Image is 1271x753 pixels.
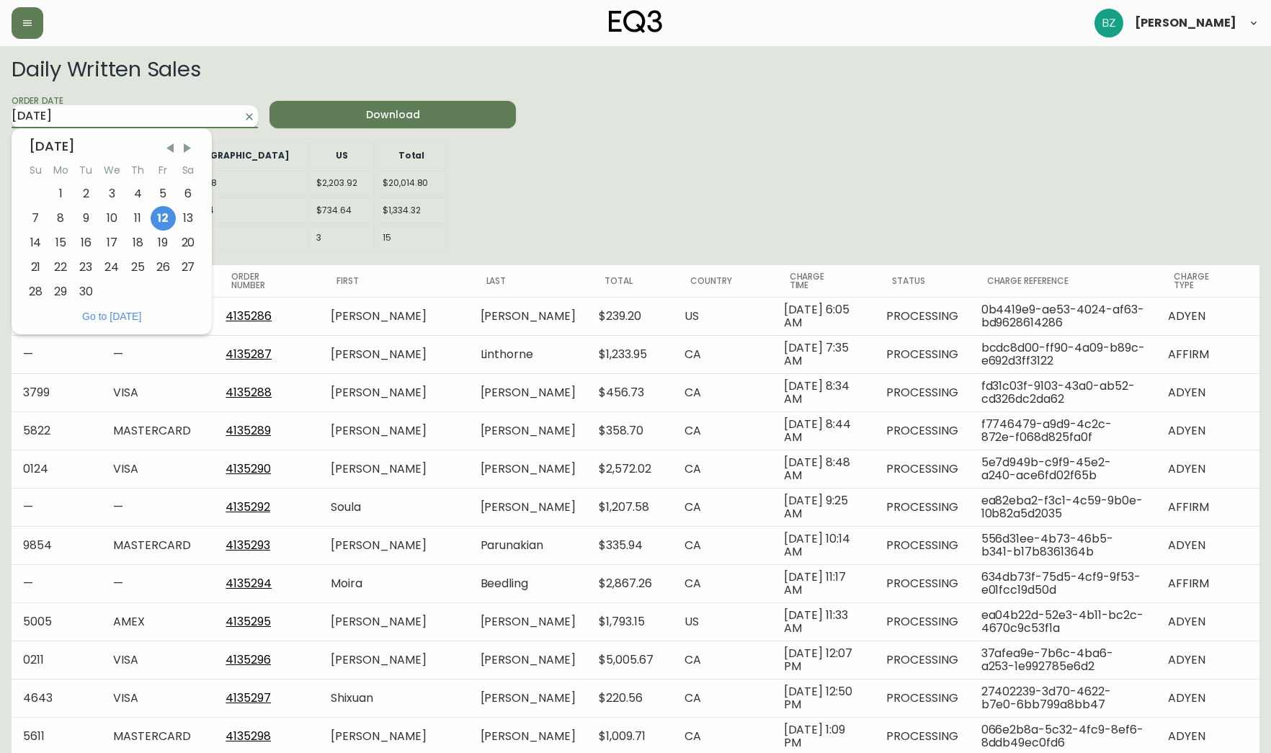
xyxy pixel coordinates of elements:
[319,641,468,679] td: [PERSON_NAME]
[29,140,195,153] div: [DATE]
[48,255,73,280] div: Mon Sep 22 2025
[12,602,102,641] td: 5005
[102,526,214,564] td: MASTERCARD
[587,602,673,641] td: $1,793.15
[376,197,447,223] td: $1,334.32
[12,679,102,717] td: 4643
[875,335,970,373] td: PROCESSING
[772,373,875,411] td: [DATE] 8:34 AM
[102,373,214,411] td: VISA
[73,206,99,231] div: Tue Sep 09 2025
[673,335,772,373] td: CA
[1094,9,1123,37] img: 603957c962080f772e6770b96f84fb5c
[48,182,73,206] div: Mon Sep 01 2025
[469,564,587,602] td: Beedling
[875,297,970,335] td: PROCESSING
[102,564,214,602] td: —
[176,255,201,280] div: Sat Sep 27 2025
[673,450,772,488] td: CA
[319,265,468,297] th: First
[875,526,970,564] td: PROCESSING
[310,197,375,223] td: $734.64
[226,499,270,515] a: 4135292
[376,170,447,196] td: $20,014.80
[376,143,447,169] th: Total
[226,690,271,706] a: 4135297
[48,280,73,304] div: Mon Sep 29 2025
[163,141,177,156] span: Previous Month
[269,101,516,128] button: Download
[469,679,587,717] td: [PERSON_NAME]
[226,308,272,324] a: 4135286
[1156,297,1259,335] td: ADYEN
[99,182,125,206] div: Wed Sep 03 2025
[673,265,772,297] th: Country
[319,335,468,373] td: [PERSON_NAME]
[102,335,214,373] td: —
[587,373,673,411] td: $456.73
[23,231,48,255] div: Sun Sep 14 2025
[176,231,201,255] div: Sat Sep 20 2025
[469,335,587,373] td: Linthorne
[1156,450,1259,488] td: ADYEN
[12,335,102,373] td: —
[310,143,375,169] th: US
[772,450,875,488] td: [DATE] 8:48 AM
[23,206,48,231] div: Sun Sep 07 2025
[73,280,99,304] div: Tue Sep 30 2025
[319,411,468,450] td: [PERSON_NAME]
[176,206,201,231] div: Sat Sep 13 2025
[587,564,673,602] td: $2,867.26
[12,488,102,526] td: —
[102,641,214,679] td: VISA
[469,297,587,335] td: [PERSON_NAME]
[319,564,468,602] td: Moira
[587,265,673,297] th: Total
[151,231,176,255] div: Fri Sep 19 2025
[73,182,99,206] div: Tue Sep 02 2025
[875,265,970,297] th: Status
[226,384,272,401] a: 4135288
[159,163,167,177] abbr: Friday
[79,163,92,177] abbr: Tuesday
[875,641,970,679] td: PROCESSING
[772,335,875,373] td: [DATE] 7:35 AM
[469,373,587,411] td: [PERSON_NAME]
[772,641,875,679] td: [DATE] 12:07 PM
[875,564,970,602] td: PROCESSING
[875,679,970,717] td: PROCESSING
[319,679,468,717] td: Shixuan
[772,488,875,526] td: [DATE] 9:25 AM
[319,373,468,411] td: [PERSON_NAME]
[587,297,673,335] td: $239.20
[673,564,772,602] td: CA
[310,170,375,196] td: $2,203.92
[587,450,673,488] td: $2,572.02
[30,163,42,177] abbr: Sunday
[587,679,673,717] td: $220.56
[99,255,125,280] div: Wed Sep 24 2025
[226,460,271,477] a: 4135290
[151,182,176,206] div: Fri Sep 05 2025
[772,564,875,602] td: [DATE] 11:17 AM
[673,679,772,717] td: CA
[875,488,970,526] td: PROCESSING
[875,450,970,488] td: PROCESSING
[151,255,176,280] div: Fri Sep 26 2025
[772,526,875,564] td: [DATE] 10:14 AM
[673,488,772,526] td: CA
[319,450,468,488] td: [PERSON_NAME]
[673,373,772,411] td: CA
[673,641,772,679] td: CA
[48,231,73,255] div: Mon Sep 15 2025
[12,373,102,411] td: 3799
[226,422,271,439] a: 4135289
[73,231,99,255] div: Tue Sep 16 2025
[176,182,201,206] div: Sat Sep 06 2025
[12,450,102,488] td: 0124
[182,163,195,177] abbr: Saturday
[469,602,587,641] td: [PERSON_NAME]
[1156,373,1259,411] td: ADYEN
[310,225,375,251] td: 3
[772,602,875,641] td: [DATE] 11:33 AM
